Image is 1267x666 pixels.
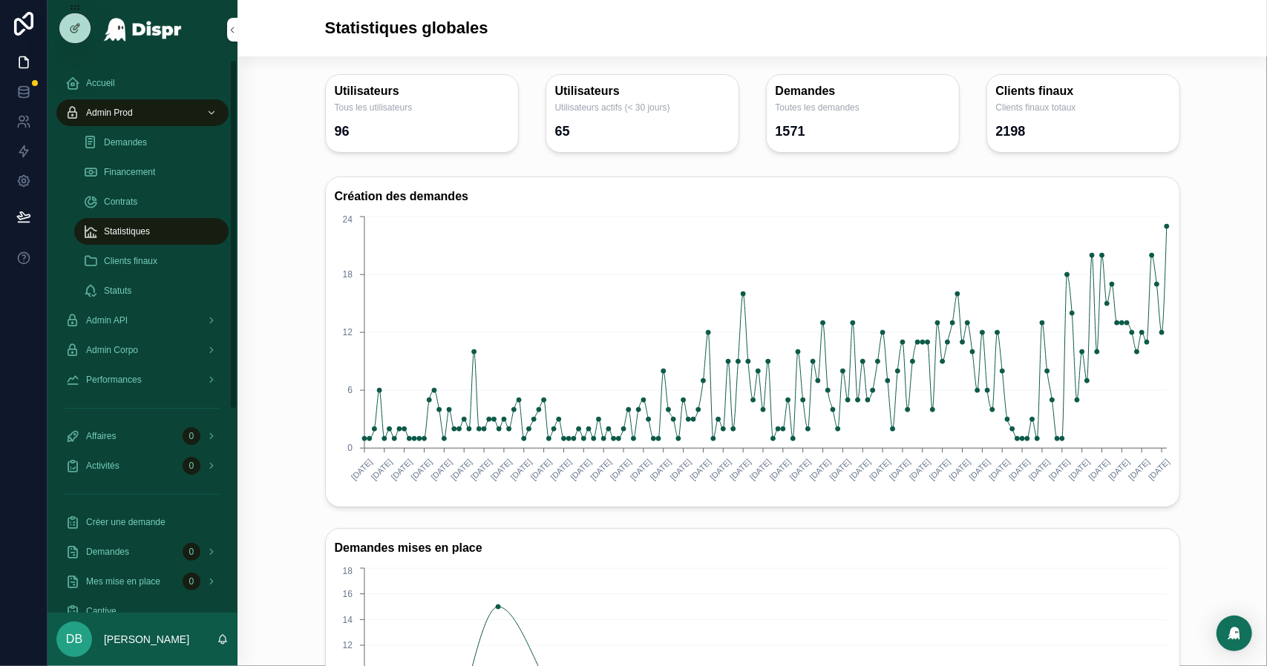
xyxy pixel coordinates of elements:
div: 0 [183,573,200,590]
text: [DATE] [468,457,493,481]
text: [DATE] [728,457,753,481]
a: Admin Prod [56,99,229,126]
a: Statistiques [74,218,229,245]
p: [PERSON_NAME] [104,632,189,647]
text: [DATE] [1047,457,1071,481]
tspan: 0 [347,444,353,454]
span: Statuts [104,285,131,297]
tspan: 12 [342,640,353,650]
span: Captive [86,605,117,617]
div: 96 [335,119,350,143]
text: [DATE] [1087,457,1111,481]
span: Admin Corpo [86,344,138,356]
span: Mes mise en place [86,576,160,587]
tspan: 18 [342,566,353,576]
text: [DATE] [987,457,1012,481]
text: [DATE] [1067,457,1091,481]
span: Clients finaux [104,255,157,267]
a: Demandes0 [56,538,229,565]
text: [DATE] [887,457,911,481]
a: Demandes [74,129,229,156]
a: Mes mise en place0 [56,568,229,595]
a: Clients finaux [74,248,229,274]
text: [DATE] [747,457,772,481]
tspan: 18 [342,269,353,280]
h3: Création des demandes [335,186,1171,207]
div: chart [335,213,1171,498]
tspan: 14 [342,615,353,625]
text: [DATE] [389,457,413,481]
span: Statistiques [104,225,150,237]
text: [DATE] [967,457,992,481]
text: [DATE] [1127,457,1151,481]
h3: Utilisateurs [335,84,509,99]
a: Admin API [56,307,229,334]
span: Financement [104,166,155,178]
tspan: 24 [342,214,353,225]
text: [DATE] [349,457,373,481]
text: [DATE] [648,457,672,481]
text: [DATE] [868,457,892,481]
text: [DATE] [927,457,952,481]
text: [DATE] [767,457,792,481]
span: Demandes [104,136,147,148]
text: [DATE] [508,457,533,481]
text: [DATE] [628,457,652,481]
span: Demandes [86,546,129,558]
tspan: 16 [342,589,353,599]
text: [DATE] [788,457,812,481]
div: 2198 [996,119,1026,143]
a: Admin Corpo [56,337,229,363]
div: scrollable content [48,59,238,613]
tspan: 6 [347,385,353,395]
text: [DATE] [429,457,454,481]
text: [DATE] [1107,457,1131,481]
text: [DATE] [409,457,433,481]
img: App logo [103,18,183,42]
div: 0 [183,427,200,445]
div: 0 [183,543,200,561]
a: Créer une demande [56,509,229,535]
a: Performances [56,366,229,393]
text: [DATE] [947,457,972,481]
text: [DATE] [708,457,733,481]
span: Utilisateurs actifs (< 30 jours) [555,102,730,113]
text: [DATE] [528,457,553,481]
a: Activités0 [56,452,229,479]
div: Open Intercom Messenger [1217,616,1252,651]
h3: Demandes mises en place [335,538,1171,558]
a: Financement [74,159,229,185]
h3: Demandes [776,84,950,99]
tspan: 12 [342,327,353,337]
a: Accueil [56,70,229,96]
text: [DATE] [569,457,593,481]
a: Statuts [74,277,229,304]
span: Clients finaux totaux [996,102,1171,113]
div: 65 [555,119,570,143]
text: [DATE] [369,457,393,481]
text: [DATE] [1007,457,1032,481]
h1: Statistiques globales [325,18,488,39]
span: Contrats [104,196,137,208]
a: Affaires0 [56,423,229,449]
text: [DATE] [808,457,832,481]
span: Admin Prod [86,107,133,119]
text: [DATE] [828,457,852,481]
span: Affaires [86,430,116,442]
h3: Utilisateurs [555,84,730,99]
text: [DATE] [688,457,713,481]
div: 0 [183,457,200,475]
text: [DATE] [1027,457,1051,481]
text: [DATE] [1147,457,1171,481]
text: [DATE] [549,457,573,481]
a: Captive [56,598,229,624]
text: [DATE] [488,457,513,481]
span: Tous les utilisateurs [335,102,509,113]
text: [DATE] [848,457,872,481]
span: Admin API [86,314,128,326]
text: [DATE] [668,457,693,481]
text: [DATE] [449,457,474,481]
h3: Clients finaux [996,84,1171,99]
span: DB [66,630,82,648]
text: [DATE] [608,457,632,481]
